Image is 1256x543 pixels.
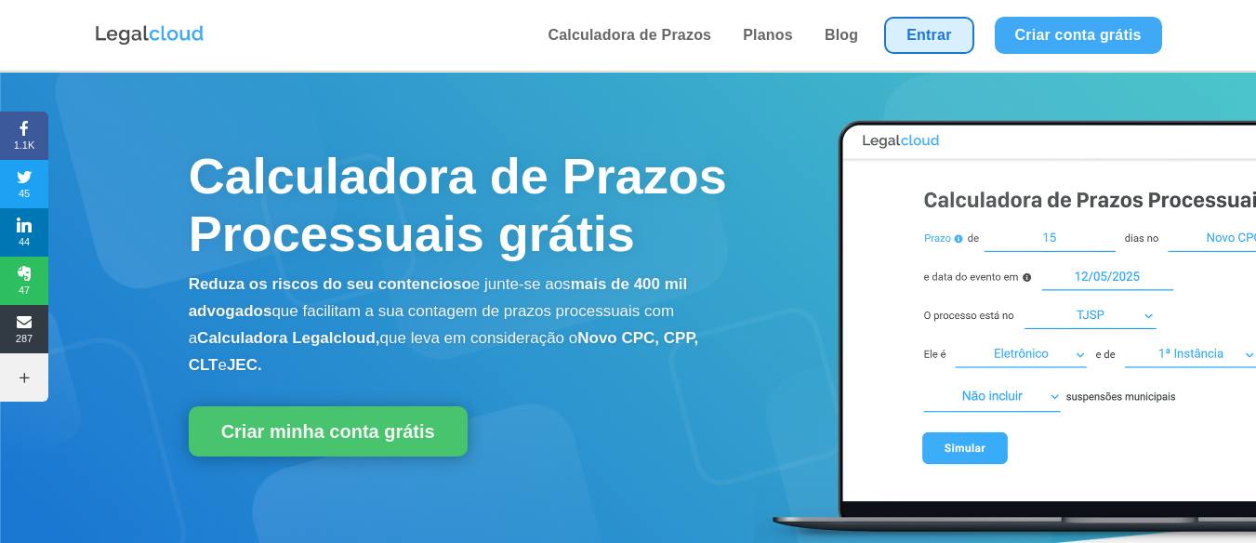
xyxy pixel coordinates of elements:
[189,148,727,261] span: Calculadora de Prazos Processuais grátis
[189,406,468,457] a: Criar minha conta grátis
[189,275,471,293] b: Reduza os riscos do seu contencioso
[227,356,262,374] b: JEC.
[189,275,688,320] b: mais de 400 mil advogados
[94,23,205,47] img: Logo da Legalcloud
[189,271,754,378] p: e junte-se aos que facilitam a sua contagem de prazos processuais com a que leva em consideração o e
[189,329,699,374] b: Novo CPC, CPP, CLT
[197,329,380,347] b: Calculadora Legalcloud,
[884,17,973,54] a: Entrar
[995,17,1162,54] a: Criar conta grátis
